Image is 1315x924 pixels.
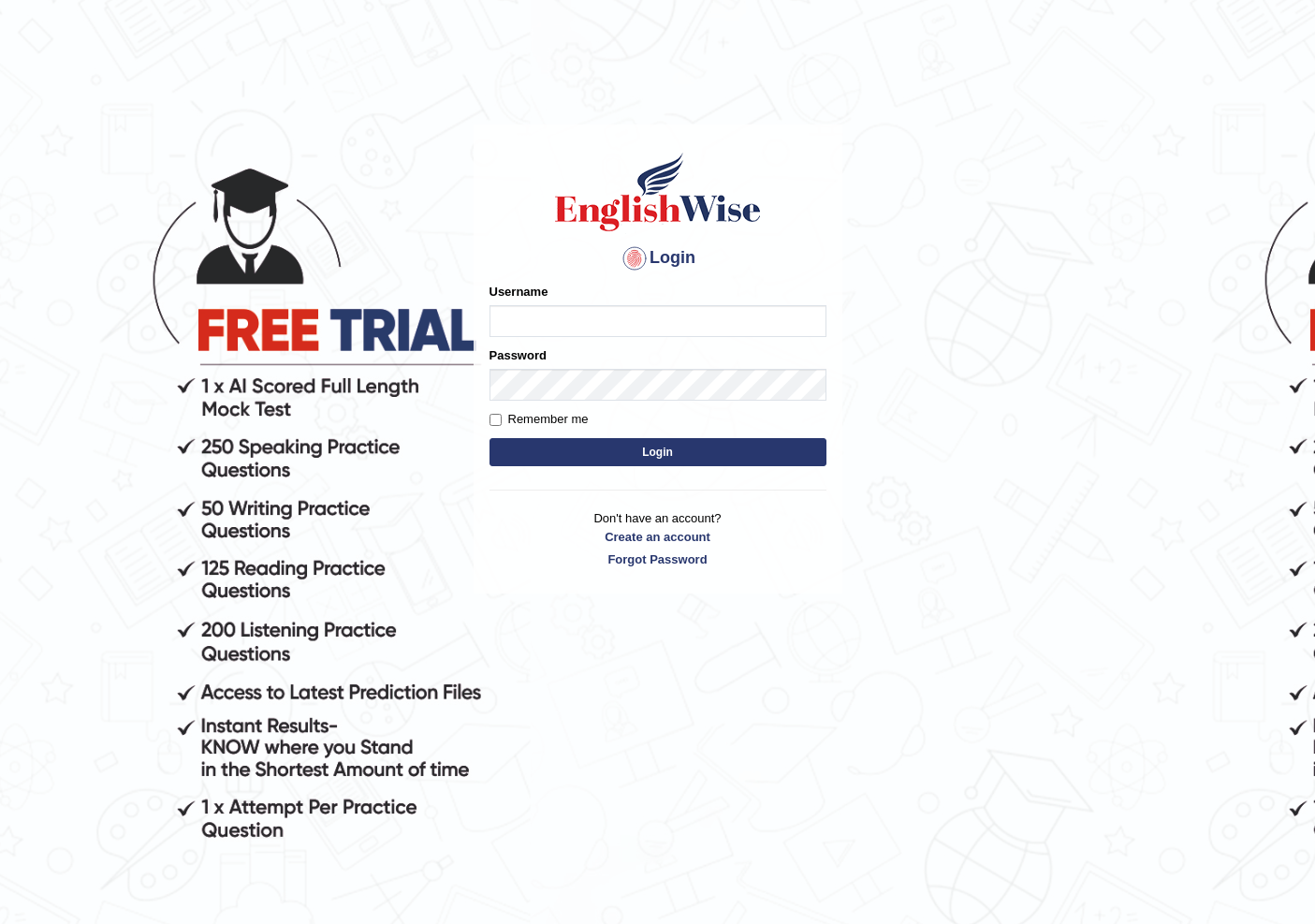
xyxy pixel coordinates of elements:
[489,438,826,466] button: Login
[489,509,826,567] p: Don't have an account?
[489,414,502,426] input: Remember me
[489,528,826,546] a: Create an account
[489,410,589,429] label: Remember me
[489,346,547,364] label: Password
[489,283,548,301] label: Username
[551,150,765,234] img: Logo of English Wise sign in for intelligent practice with AI
[489,243,826,273] h4: Login
[489,550,826,568] a: Forgot Password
